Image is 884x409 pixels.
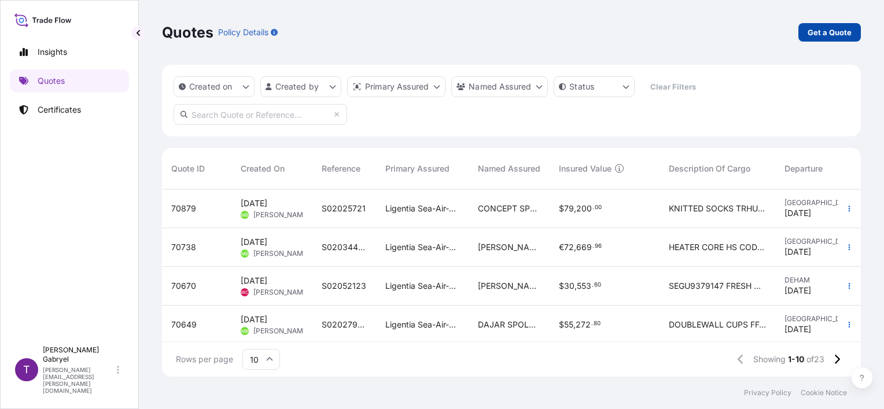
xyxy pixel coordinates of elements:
[322,280,366,292] span: S02052123
[801,388,847,397] a: Cookie Notice
[595,244,602,248] span: 96
[469,81,531,92] p: Named Assured
[385,203,459,214] span: Ligentia Sea-Air-Rail Sp. z o.o.
[10,98,129,121] a: Certificates
[559,204,564,213] span: $
[559,321,564,329] span: $
[162,23,213,42] p: Quotes
[171,241,196,253] span: 70738
[176,354,233,365] span: Rows per page
[43,366,115,394] p: [PERSON_NAME][EMAIL_ADDRESS][PERSON_NAME][DOMAIN_NAME]
[574,204,576,213] span: ,
[594,283,601,287] span: 60
[38,75,65,87] p: Quotes
[592,283,594,287] span: .
[576,204,592,213] span: 200
[669,163,750,174] span: Description Of Cargo
[559,243,564,251] span: €
[784,207,811,219] span: [DATE]
[594,322,601,326] span: 80
[808,27,852,38] p: Get a Quote
[385,241,459,253] span: Ligentia Sea-Air-Rail Sp. z o.o.
[564,243,574,251] span: 72
[574,282,577,290] span: ,
[322,203,366,214] span: S02025721
[322,241,367,253] span: S02034429
[559,282,564,290] span: $
[569,81,594,92] p: Status
[564,282,574,290] span: 30
[241,314,267,325] span: [DATE]
[788,354,804,365] span: 1-10
[744,388,791,397] a: Privacy Policy
[478,163,540,174] span: Named Assured
[260,76,341,97] button: createdBy Filter options
[798,23,861,42] a: Get a Quote
[253,210,310,220] span: [PERSON_NAME]
[478,241,540,253] span: [PERSON_NAME] MANUFACTURING POLAND SP.Z O.O.
[347,76,445,97] button: distributor Filter options
[784,163,823,174] span: Departure
[577,282,591,290] span: 553
[784,276,847,285] span: DEHAM
[806,354,824,365] span: of 23
[171,163,205,174] span: Quote ID
[784,237,847,246] span: [GEOGRAPHIC_DATA]
[241,287,249,298] span: WC
[573,321,576,329] span: ,
[241,275,267,287] span: [DATE]
[385,280,459,292] span: Ligentia Sea-Air-Rail Sp. z o.o.
[171,319,197,330] span: 70649
[253,326,310,336] span: [PERSON_NAME]
[241,325,248,337] span: MB
[174,76,255,97] button: createdOn Filter options
[753,354,786,365] span: Showing
[478,203,540,214] span: CONCEPT SPORT SP. Z O.O.
[650,81,696,92] p: Clear Filters
[564,321,573,329] span: 55
[10,69,129,92] a: Quotes
[574,243,576,251] span: ,
[784,324,811,335] span: [DATE]
[322,319,367,330] span: S02027940
[218,27,268,38] p: Policy Details
[595,206,602,210] span: 00
[478,280,540,292] span: [PERSON_NAME] INTERNATIONAL AGRO FRUITS PRIVATE LIMITED
[189,81,233,92] p: Created on
[241,163,285,174] span: Created On
[784,198,847,207] span: [GEOGRAPHIC_DATA]
[241,236,267,248] span: [DATE]
[10,40,129,64] a: Insights
[478,319,540,330] span: DAJAR SPOLKA Z O. O.
[43,345,115,364] p: [PERSON_NAME] Gabryel
[784,246,811,258] span: [DATE]
[451,76,548,97] button: cargoOwner Filter options
[253,249,310,258] span: [PERSON_NAME]
[241,209,248,221] span: MB
[171,203,196,214] span: 70879
[669,280,766,292] span: SEGU9379147 FRESH APPLES NET WEIGHT: 20160 KG HS CODE: 080810 GROSS WEIGHT: 22260 KG 1120 CARTONS
[275,81,319,92] p: Created by
[554,76,635,97] button: certificateStatus Filter options
[171,280,196,292] span: 70670
[784,285,811,296] span: [DATE]
[241,198,267,209] span: [DATE]
[576,243,592,251] span: 669
[640,77,705,96] button: Clear Filters
[385,319,459,330] span: Ligentia Sea-Air-Rail Sp. z o.o.
[38,46,67,58] p: Insights
[385,163,450,174] span: Primary Assured
[592,206,594,210] span: .
[784,314,847,324] span: [GEOGRAPHIC_DATA]
[365,81,429,92] p: Primary Assured
[564,204,574,213] span: 79
[591,322,593,326] span: .
[559,163,612,174] span: Insured Value
[669,319,766,330] span: DOUBLEWALL CUPS FFAU5651348 OOLKFH1852 40HC 9771.00 KG 68.00 M3 853 CTN
[322,163,360,174] span: Reference
[576,321,591,329] span: 272
[241,248,248,259] span: MB
[253,288,310,297] span: [PERSON_NAME]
